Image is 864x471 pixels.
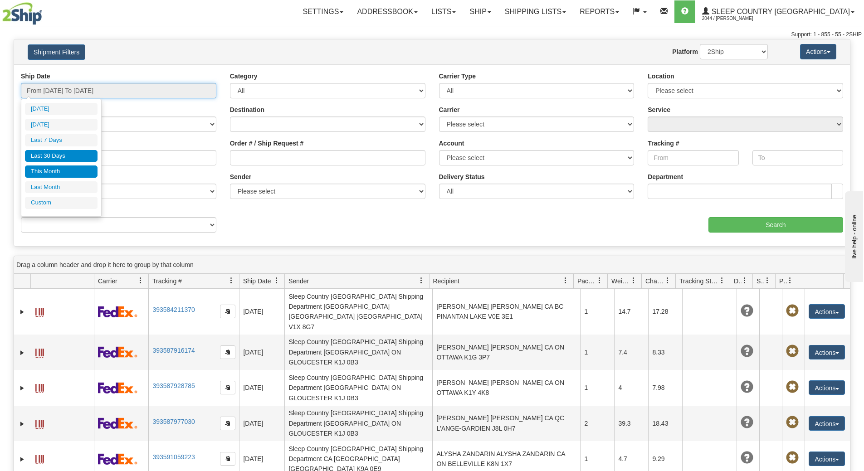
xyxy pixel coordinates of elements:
[648,72,674,81] label: Location
[269,273,284,288] a: Ship Date filter column settings
[25,197,98,209] li: Custom
[741,305,753,317] span: Unknown
[439,105,460,114] label: Carrier
[592,273,607,288] a: Packages filter column settings
[843,189,863,282] iframe: chat widget
[648,289,682,335] td: 17.28
[786,416,799,429] span: Pickup Not Assigned
[786,381,799,393] span: Pickup Not Assigned
[220,452,235,466] button: Copy to clipboard
[463,0,498,23] a: Ship
[432,406,580,441] td: [PERSON_NAME] [PERSON_NAME] CA QC L'ANGE-GARDIEN J8L 0H7
[152,418,195,425] a: 393587977030
[230,72,258,81] label: Category
[741,345,753,358] span: Unknown
[288,277,309,286] span: Sender
[35,451,44,466] a: Label
[14,256,850,274] div: grid grouping header
[230,105,264,114] label: Destination
[809,452,845,466] button: Actions
[25,150,98,162] li: Last 30 Days
[648,172,683,181] label: Department
[152,347,195,354] a: 393587916174
[152,453,195,461] a: 393591059223
[220,305,235,318] button: Copy to clipboard
[558,273,573,288] a: Recipient filter column settings
[741,452,753,464] span: Unknown
[782,273,798,288] a: Pickup Status filter column settings
[809,380,845,395] button: Actions
[35,416,44,430] a: Label
[611,277,630,286] span: Weight
[28,44,85,60] button: Shipment Filters
[779,277,787,286] span: Pickup Status
[284,335,432,370] td: Sleep Country [GEOGRAPHIC_DATA] Shipping Department [GEOGRAPHIC_DATA] ON GLOUCESTER K1J 0B3
[741,381,753,393] span: Unknown
[284,289,432,335] td: Sleep Country [GEOGRAPHIC_DATA] Shipping Department [GEOGRAPHIC_DATA] [GEOGRAPHIC_DATA] [GEOGRAPH...
[577,277,596,286] span: Packages
[98,306,137,317] img: 2 - FedEx Express®
[734,277,742,286] span: Delivery Status
[35,380,44,394] a: Label
[672,47,698,56] label: Platform
[25,181,98,194] li: Last Month
[230,172,251,181] label: Sender
[439,172,485,181] label: Delivery Status
[18,419,27,428] a: Expand
[580,406,614,441] td: 2
[439,72,476,81] label: Carrier Type
[786,452,799,464] span: Pickup Not Assigned
[498,0,573,23] a: Shipping lists
[757,277,764,286] span: Shipment Issues
[230,139,304,148] label: Order # / Ship Request #
[220,381,235,394] button: Copy to clipboard
[25,103,98,115] li: [DATE]
[98,418,137,429] img: 2 - FedEx Express®
[284,370,432,405] td: Sleep Country [GEOGRAPHIC_DATA] Shipping Department [GEOGRAPHIC_DATA] ON GLOUCESTER K1J 0B3
[800,44,836,59] button: Actions
[648,406,682,441] td: 18.43
[741,416,753,429] span: Unknown
[98,346,137,358] img: 2 - FedEx Express®
[7,8,84,15] div: live help - online
[614,289,648,335] td: 14.7
[708,217,843,233] input: Search
[786,305,799,317] span: Pickup Not Assigned
[648,150,738,165] input: From
[224,273,239,288] a: Tracking # filter column settings
[737,273,752,288] a: Delivery Status filter column settings
[152,382,195,389] a: 393587928785
[714,273,730,288] a: Tracking Status filter column settings
[98,277,117,286] span: Carrier
[25,119,98,131] li: [DATE]
[220,345,235,359] button: Copy to clipboard
[18,455,27,464] a: Expand
[580,335,614,370] td: 1
[648,370,682,405] td: 7.98
[433,277,459,286] span: Recipient
[580,289,614,335] td: 1
[626,273,641,288] a: Weight filter column settings
[809,345,845,359] button: Actions
[98,453,137,465] img: 2 - FedEx Express®
[809,416,845,431] button: Actions
[284,406,432,441] td: Sleep Country [GEOGRAPHIC_DATA] Shipping Department [GEOGRAPHIC_DATA] ON GLOUCESTER K1J 0B3
[425,0,463,23] a: Lists
[350,0,425,23] a: Addressbook
[432,289,580,335] td: [PERSON_NAME] [PERSON_NAME] CA BC PINANTAN LAKE V0E 3E1
[760,273,775,288] a: Shipment Issues filter column settings
[709,8,850,15] span: Sleep Country [GEOGRAPHIC_DATA]
[2,31,862,39] div: Support: 1 - 855 - 55 - 2SHIP
[752,150,843,165] input: To
[25,165,98,178] li: This Month
[614,335,648,370] td: 7.4
[580,370,614,405] td: 1
[809,304,845,319] button: Actions
[439,139,464,148] label: Account
[220,417,235,430] button: Copy to clipboard
[695,0,861,23] a: Sleep Country [GEOGRAPHIC_DATA] 2044 / [PERSON_NAME]
[645,277,664,286] span: Charge
[432,335,580,370] td: [PERSON_NAME] [PERSON_NAME] CA ON OTTAWA K1G 3P7
[2,2,42,25] img: logo2044.jpg
[98,382,137,393] img: 2 - FedEx Express®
